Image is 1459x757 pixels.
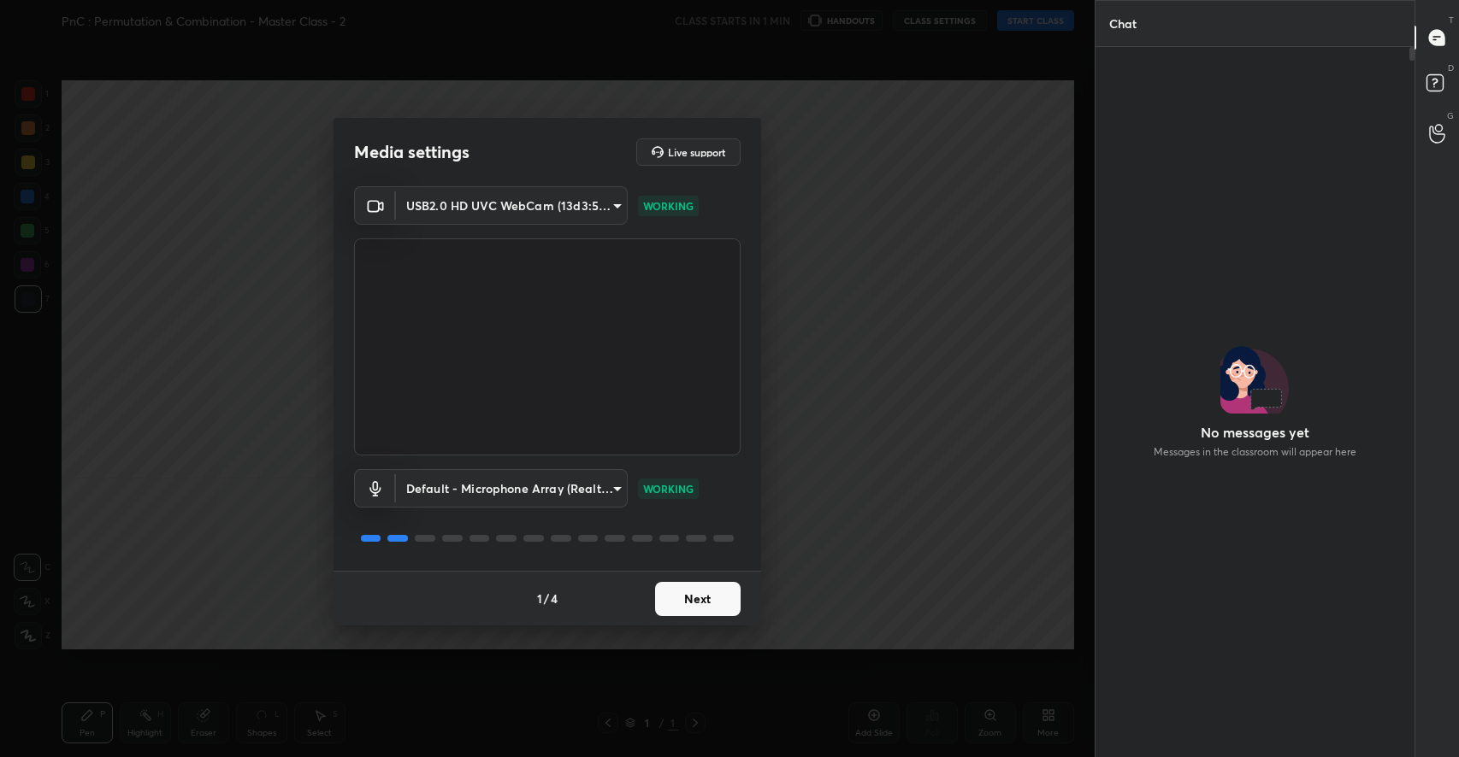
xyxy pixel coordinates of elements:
[537,590,542,607] h4: 1
[396,186,628,225] div: USB2.0 HD UVC WebCam (13d3:56dd)
[643,481,694,496] p: WORKING
[396,469,628,508] div: USB2.0 HD UVC WebCam (13d3:56dd)
[1447,109,1454,122] p: G
[643,198,694,214] p: WORKING
[655,582,741,616] button: Next
[1448,62,1454,74] p: D
[354,141,470,163] h2: Media settings
[551,590,558,607] h4: 4
[544,590,549,607] h4: /
[1449,14,1454,26] p: T
[1096,1,1150,46] p: Chat
[668,147,725,157] h5: Live support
